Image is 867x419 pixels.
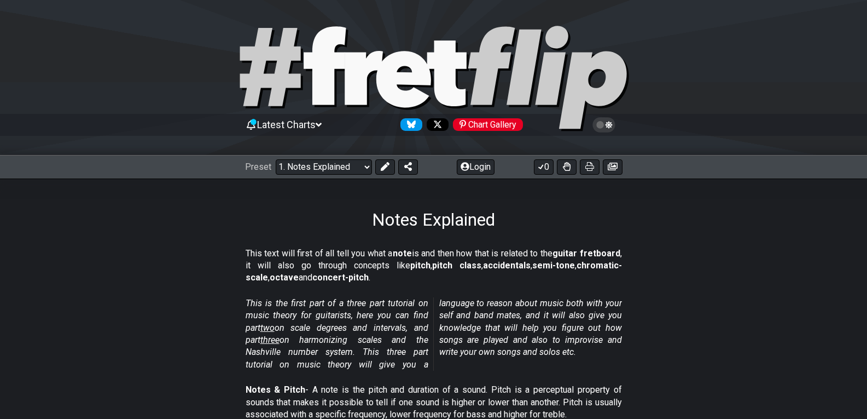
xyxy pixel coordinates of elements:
span: two [260,323,275,333]
strong: pitch [410,260,430,271]
span: Preset [245,162,271,172]
strong: note [393,248,412,259]
a: #fretflip at Pinterest [449,118,523,131]
button: Create image [603,159,622,175]
strong: semi-tone [532,260,575,271]
strong: pitch class [432,260,481,271]
select: Preset [276,159,372,175]
em: This is the first part of a three part tutorial on music theory for guitarists, here you can find... [246,298,622,370]
button: Print [580,159,600,175]
span: Latest Charts [257,119,316,130]
button: Login [457,159,494,175]
div: Chart Gallery [453,118,523,131]
a: Follow #fretflip at Bluesky [396,118,422,131]
button: 0 [534,159,554,175]
span: Toggle light / dark theme [598,120,610,130]
strong: concert-pitch [312,272,369,283]
span: three [260,335,280,345]
button: Toggle Dexterity for all fretkits [557,159,577,175]
strong: guitar fretboard [552,248,620,259]
button: Edit Preset [375,159,395,175]
strong: Notes & Pitch [246,384,305,395]
button: Share Preset [398,159,418,175]
strong: octave [270,272,299,283]
p: This text will first of all tell you what a is and then how that is related to the , it will also... [246,248,622,284]
a: Follow #fretflip at X [422,118,449,131]
h1: Notes Explained [372,209,495,230]
strong: accidentals [483,260,531,271]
